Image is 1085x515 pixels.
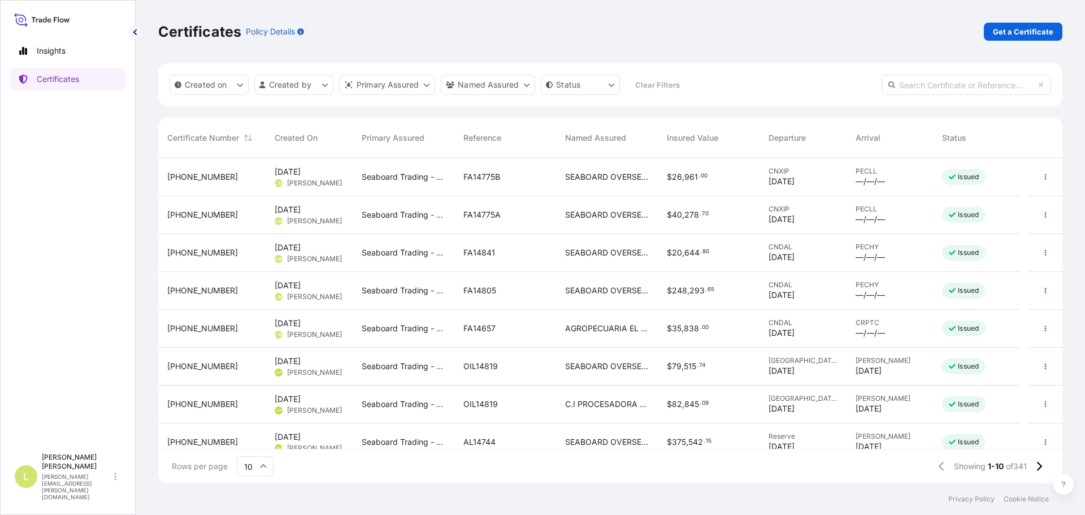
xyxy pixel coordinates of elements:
[565,436,649,448] span: SEABOARD OVERSEAS [GEOGRAPHIC_DATA] SAS
[958,324,979,333] p: Issued
[167,323,238,334] span: [PHONE_NUMBER]
[856,205,925,214] span: PECLL
[856,214,885,225] span: —/—/—
[246,26,295,37] p: Policy Details
[672,211,682,219] span: 40
[357,79,419,90] p: Primary Assured
[702,212,709,216] span: 70
[672,287,687,295] span: 248
[275,291,282,302] span: LM
[172,461,228,472] span: Rows per page
[672,249,682,257] span: 20
[856,365,882,376] span: [DATE]
[769,205,837,214] span: CNXIP
[948,495,995,504] a: Privacy Policy
[954,461,986,472] span: Showing
[704,439,705,443] span: .
[708,288,714,292] span: 65
[856,327,885,339] span: —/—/—
[769,132,806,144] span: Departure
[287,330,342,339] span: [PERSON_NAME]
[1006,461,1027,472] span: of 341
[700,212,701,216] span: .
[287,368,342,377] span: [PERSON_NAME]
[705,288,707,292] span: .
[362,247,445,258] span: Seaboard Trading - [GEOGRAPHIC_DATA]
[684,173,698,181] span: 961
[684,400,699,408] span: 845
[275,215,282,227] span: LM
[958,400,979,409] p: Issued
[275,178,282,189] span: LM
[993,26,1053,37] p: Get a Certificate
[275,318,301,329] span: [DATE]
[856,280,925,289] span: PECHY
[275,132,318,144] span: Created On
[687,287,689,295] span: ,
[287,406,342,415] span: [PERSON_NAME]
[667,362,672,370] span: $
[769,167,837,176] span: CNXIP
[362,171,445,183] span: Seaboard Trading - [GEOGRAPHIC_DATA]
[988,461,1004,472] span: 1-10
[362,323,445,334] span: Seaboard Trading - [GEOGRAPHIC_DATA]
[682,324,684,332] span: ,
[167,436,238,448] span: [PHONE_NUMBER]
[287,217,342,226] span: [PERSON_NAME]
[667,287,672,295] span: $
[463,209,501,220] span: FA14775A
[856,356,925,365] span: [PERSON_NAME]
[565,399,649,410] span: C.I PROCESADORA DE ACEITES Y BEBIDAS S.A.S
[958,248,979,257] p: Issued
[185,79,227,90] p: Created on
[672,324,682,332] span: 35
[672,438,686,446] span: 375
[856,441,882,452] span: [DATE]
[856,403,882,414] span: [DATE]
[167,399,238,410] span: [PHONE_NUMBER]
[10,40,126,62] a: Insights
[463,132,501,144] span: Reference
[769,243,837,252] span: CNDAL
[706,439,711,443] span: 15
[769,280,837,289] span: CNDAL
[287,444,342,453] span: [PERSON_NAME]
[565,171,649,183] span: SEABOARD OVERSEAS [GEOGRAPHIC_DATA] S.A.
[769,214,795,225] span: [DATE]
[700,250,702,254] span: .
[856,394,925,403] span: [PERSON_NAME]
[275,166,301,178] span: [DATE]
[362,436,445,448] span: Seaboard Trading - [GEOGRAPHIC_DATA]
[686,438,688,446] span: ,
[958,210,979,219] p: Issued
[241,131,255,145] button: Sort
[254,75,333,95] button: createdBy Filter options
[682,400,684,408] span: ,
[37,45,66,57] p: Insights
[769,318,837,327] span: CNDAL
[565,323,649,334] span: AGROPECUARIA EL SURCO SA
[701,174,708,178] span: 00
[635,79,680,90] p: Clear Filters
[463,436,496,448] span: AL14744
[958,172,979,181] p: Issued
[700,326,701,330] span: .
[684,211,699,219] span: 278
[684,324,699,332] span: 838
[684,362,696,370] span: 515
[275,329,282,340] span: LM
[541,75,620,95] button: certificateStatus Filter options
[769,432,837,441] span: Reserve
[672,400,682,408] span: 82
[699,363,705,367] span: 74
[275,356,301,367] span: [DATE]
[362,361,445,372] span: Seaboard Trading - [GEOGRAPHIC_DATA]
[170,75,249,95] button: createdOn Filter options
[362,285,445,296] span: Seaboard Trading - [GEOGRAPHIC_DATA]
[276,405,282,416] span: DP
[463,171,500,183] span: FA14775B
[856,318,925,327] span: CRPTC
[458,79,519,90] p: Named Assured
[626,76,689,94] button: Clear Filters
